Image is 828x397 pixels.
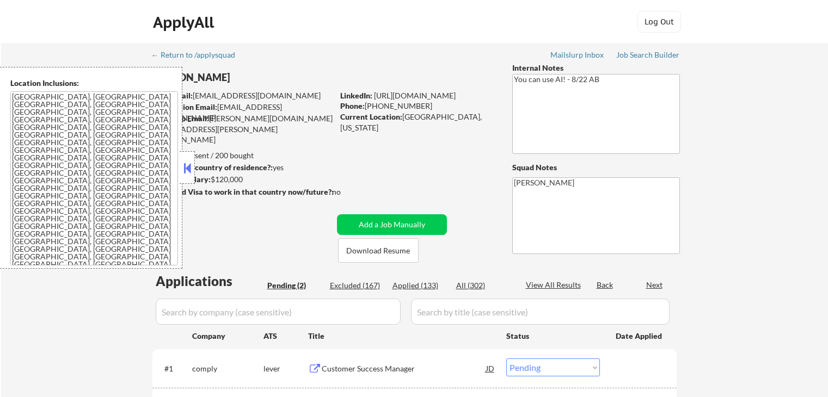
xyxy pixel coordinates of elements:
[153,13,217,32] div: ApplyAll
[263,331,308,342] div: ATS
[151,51,246,59] div: ← Return to /applysquad
[456,280,511,291] div: All (302)
[597,280,614,290] div: Back
[322,363,486,374] div: Customer Success Manager
[340,91,372,100] strong: LinkedIn:
[332,187,363,197] div: no
[646,280,664,290] div: Next
[374,91,456,100] a: [URL][DOMAIN_NAME]
[411,299,670,325] input: Search by title (case sensitive)
[340,101,494,111] div: [PHONE_NUMBER]
[337,214,447,235] button: Add a Job Manually
[152,174,333,185] div: $120,000
[526,280,584,290] div: View All Results
[152,71,376,84] div: [PERSON_NAME]
[616,51,680,59] div: Job Search Builder
[156,275,263,288] div: Applications
[338,238,419,263] button: Download Resume
[512,63,680,73] div: Internal Notes
[152,113,333,145] div: [PERSON_NAME][DOMAIN_NAME][EMAIL_ADDRESS][PERSON_NAME][DOMAIN_NAME]
[263,363,308,374] div: lever
[340,101,365,110] strong: Phone:
[512,162,680,173] div: Squad Notes
[192,331,263,342] div: Company
[153,102,333,123] div: [EMAIL_ADDRESS][DOMAIN_NAME]
[308,331,496,342] div: Title
[616,331,664,342] div: Date Applied
[392,280,447,291] div: Applied (133)
[152,163,273,172] strong: Can work in country of residence?:
[152,162,330,173] div: yes
[485,358,496,378] div: JD
[550,51,605,59] div: Mailslurp Inbox
[616,51,680,61] a: Job Search Builder
[152,187,334,196] strong: Will need Visa to work in that country now/future?:
[550,51,605,61] a: Mailslurp Inbox
[152,150,333,161] div: 133 sent / 200 bought
[637,11,681,33] button: Log Out
[10,78,178,89] div: Location Inclusions:
[164,363,183,374] div: #1
[153,90,333,101] div: [EMAIL_ADDRESS][DOMAIN_NAME]
[330,280,384,291] div: Excluded (167)
[340,112,402,121] strong: Current Location:
[156,299,401,325] input: Search by company (case sensitive)
[267,280,322,291] div: Pending (2)
[340,111,494,133] div: [GEOGRAPHIC_DATA], [US_STATE]
[192,363,263,374] div: comply
[151,51,246,61] a: ← Return to /applysquad
[506,326,600,345] div: Status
